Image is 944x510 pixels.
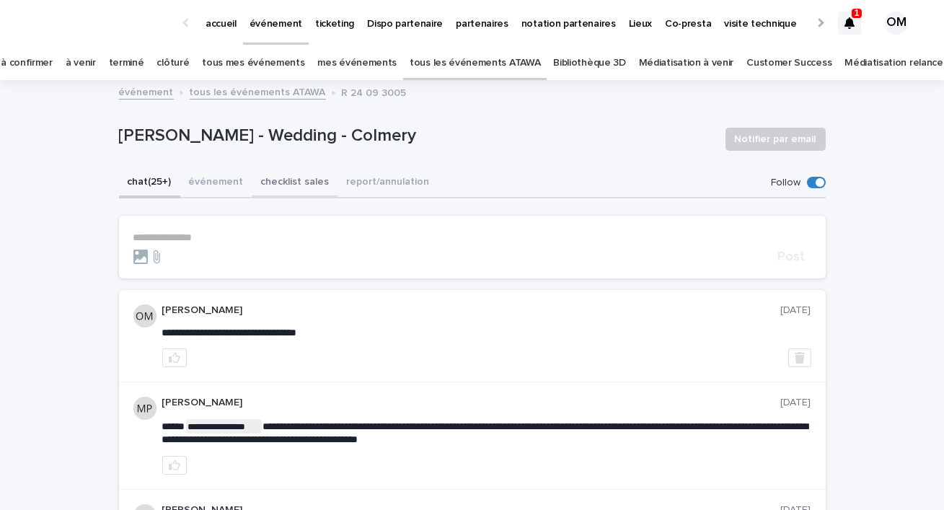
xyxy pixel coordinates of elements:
a: événement [119,83,174,100]
div: OM [885,12,908,35]
p: [PERSON_NAME] - Wedding - Colmery [119,126,714,146]
span: Post [778,250,806,263]
a: à confirmer [1,46,53,80]
a: terminé [109,46,144,80]
a: à venir [66,46,96,80]
div: 1 [838,12,861,35]
button: like this post [162,348,187,367]
p: Follow [772,177,801,189]
a: mes événements [317,46,397,80]
button: checklist sales [252,168,338,198]
p: 1 [855,8,860,18]
p: [DATE] [781,304,811,317]
a: Médiatisation relance [844,46,943,80]
a: Customer Success [746,46,831,80]
p: [DATE] [781,397,811,409]
img: Ls34BcGeRexTGTNfXpUC [29,9,169,38]
a: tous les événements ATAWA [190,83,326,100]
a: tous mes événements [202,46,304,80]
p: [PERSON_NAME] [162,304,781,317]
button: événement [180,168,252,198]
button: chat (25+) [119,168,180,198]
a: clôturé [156,46,189,80]
button: like this post [162,456,187,475]
button: Delete post [788,348,811,367]
p: R 24 09 3005 [342,84,407,100]
span: Notifier par email [735,132,816,146]
a: Médiatisation à venir [639,46,734,80]
a: tous les événements ATAWA [410,46,540,80]
button: Post [772,250,811,263]
p: [PERSON_NAME] [162,397,781,409]
a: Bibliothèque 3D [553,46,625,80]
button: report/annulation [338,168,438,198]
button: Notifier par email [725,128,826,151]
